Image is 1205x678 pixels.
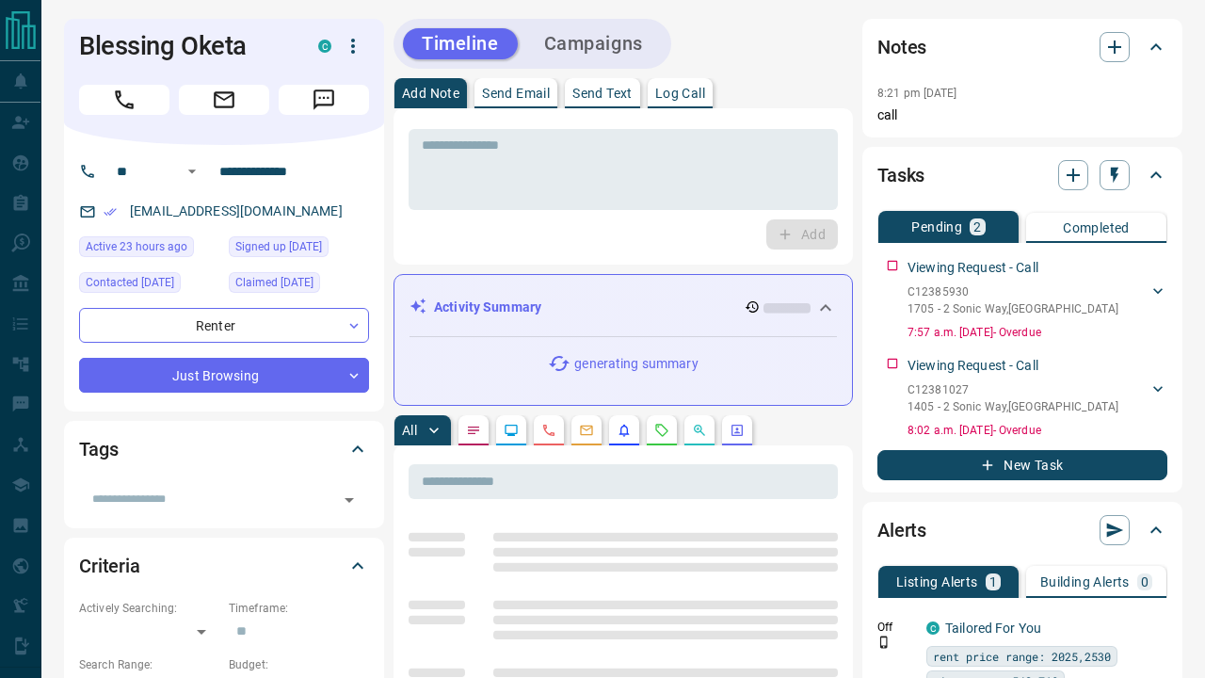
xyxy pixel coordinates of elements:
span: Call [79,85,169,115]
div: Renter [79,308,369,343]
span: Email [179,85,269,115]
button: Campaigns [525,28,662,59]
p: 0 [1141,575,1149,589]
p: 8:21 pm [DATE] [877,87,957,100]
h2: Tasks [877,160,924,190]
svg: Opportunities [692,423,707,438]
svg: Emails [579,423,594,438]
p: Add Note [402,87,459,100]
p: Activity Summary [434,298,541,317]
p: Actively Searching: [79,600,219,617]
p: Building Alerts [1040,575,1130,589]
span: Signed up [DATE] [235,237,322,256]
svg: Agent Actions [730,423,745,438]
div: Criteria [79,543,369,589]
a: Tailored For You [945,621,1041,636]
p: 1405 - 2 Sonic Way , [GEOGRAPHIC_DATA] [908,398,1118,415]
span: Message [279,85,369,115]
div: Activity Summary [410,290,837,325]
p: C12381027 [908,381,1118,398]
p: Send Text [572,87,633,100]
button: Timeline [403,28,518,59]
h2: Criteria [79,551,140,581]
div: Tasks [877,153,1167,198]
p: Search Range: [79,656,219,673]
button: Open [181,160,203,183]
div: Tue Oct 18 2022 [229,236,369,263]
button: New Task [877,450,1167,480]
p: generating summary [574,354,698,374]
span: Contacted [DATE] [86,273,174,292]
div: Mon Aug 18 2025 [229,272,369,299]
p: All [402,424,417,437]
span: Active 23 hours ago [86,237,187,256]
p: 1 [989,575,997,589]
svg: Lead Browsing Activity [504,423,519,438]
svg: Notes [466,423,481,438]
h2: Alerts [877,515,926,545]
div: Just Browsing [79,358,369,393]
div: Sun Sep 07 2025 [79,272,219,299]
p: Completed [1063,221,1130,234]
div: Alerts [877,508,1167,553]
svg: Email Verified [104,205,117,218]
p: C12385930 [908,283,1118,300]
p: Send Email [482,87,550,100]
svg: Push Notification Only [877,636,891,649]
p: Budget: [229,656,369,673]
p: Listing Alerts [896,575,978,589]
p: Off [877,619,915,636]
a: [EMAIL_ADDRESS][DOMAIN_NAME] [130,203,343,218]
div: C123859301705 - 2 Sonic Way,[GEOGRAPHIC_DATA] [908,280,1167,321]
svg: Calls [541,423,556,438]
div: condos.ca [318,40,331,53]
svg: Listing Alerts [617,423,632,438]
div: C123810271405 - 2 Sonic Way,[GEOGRAPHIC_DATA] [908,378,1167,419]
div: Thu Sep 11 2025 [79,236,219,263]
p: 1705 - 2 Sonic Way , [GEOGRAPHIC_DATA] [908,300,1118,317]
p: Viewing Request - Call [908,356,1038,376]
span: Claimed [DATE] [235,273,313,292]
button: Open [336,487,362,513]
p: 7:57 a.m. [DATE] - Overdue [908,324,1167,341]
div: Notes [877,24,1167,70]
div: Tags [79,427,369,472]
p: Log Call [655,87,705,100]
p: Timeframe: [229,600,369,617]
p: Pending [911,220,962,234]
p: Viewing Request - Call [908,258,1038,278]
div: condos.ca [926,621,940,635]
h2: Notes [877,32,926,62]
p: call [877,105,1167,125]
p: 8:02 a.m. [DATE] - Overdue [908,422,1167,439]
span: rent price range: 2025,2530 [933,647,1111,666]
h2: Tags [79,434,118,464]
svg: Requests [654,423,669,438]
h1: Blessing Oketa [79,31,290,61]
p: 2 [973,220,981,234]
